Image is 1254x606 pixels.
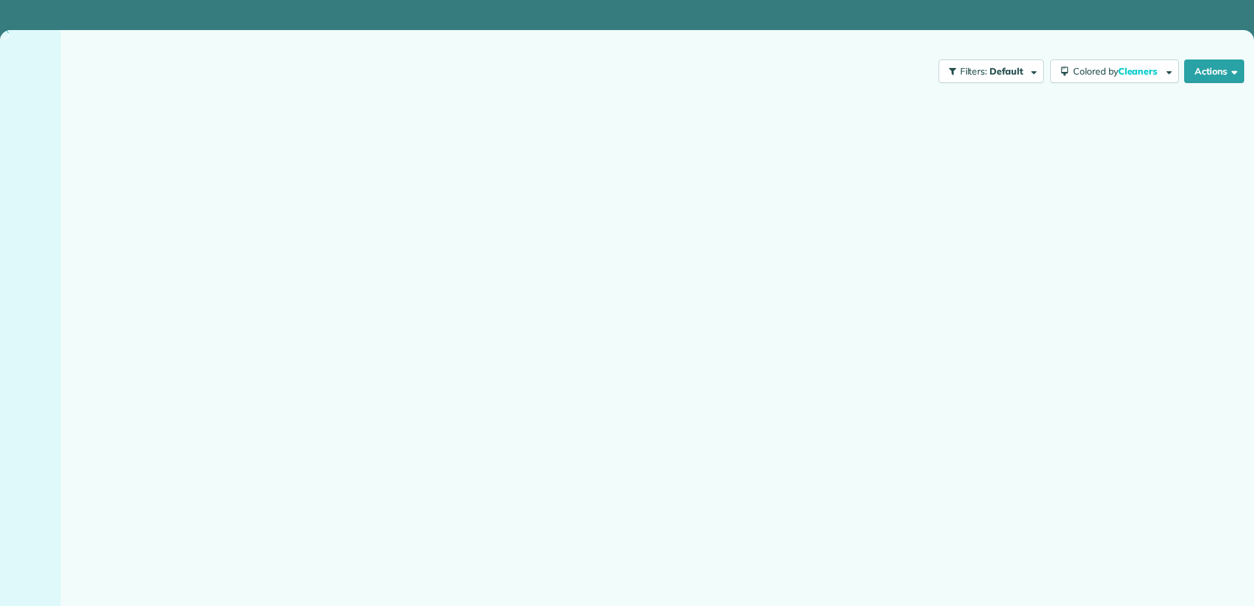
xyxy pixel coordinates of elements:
[960,65,988,77] span: Filters:
[939,59,1044,83] button: Filters: Default
[1073,65,1162,77] span: Colored by
[1184,59,1244,83] button: Actions
[1050,59,1179,83] button: Colored byCleaners
[932,59,1044,83] a: Filters: Default
[989,65,1024,77] span: Default
[1118,65,1160,77] span: Cleaners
